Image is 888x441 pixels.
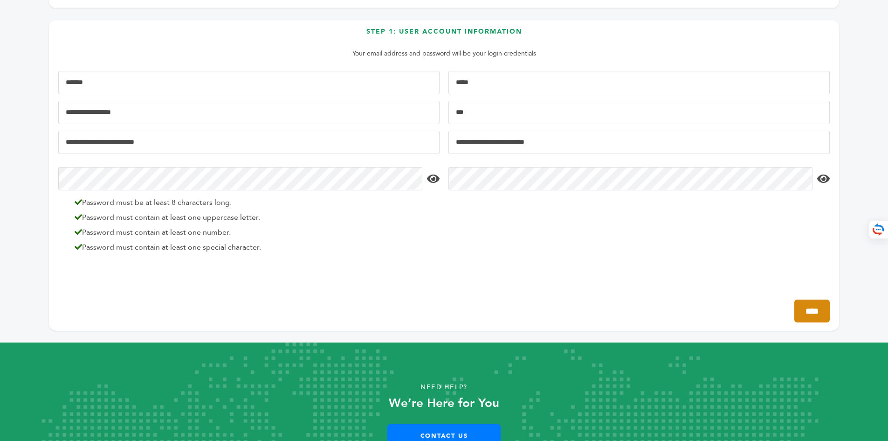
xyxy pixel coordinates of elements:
li: Password must contain at least one special character. [70,242,437,253]
input: Email Address* [58,131,440,154]
input: Confirm Password* [448,167,812,190]
h3: Step 1: User Account Information [58,27,830,43]
input: Password* [58,167,422,190]
p: Need Help? [44,380,844,394]
input: Mobile Phone Number [58,101,440,124]
input: Confirm Email Address* [448,131,830,154]
input: Last Name* [448,71,830,94]
iframe: reCAPTCHA [58,263,200,300]
input: Job Title* [448,101,830,124]
strong: We’re Here for You [389,395,499,412]
li: Password must contain at least one uppercase letter. [70,212,437,223]
input: First Name* [58,71,440,94]
p: Your email address and password will be your login credentials [63,48,825,59]
li: Password must contain at least one number. [70,227,437,238]
li: Password must be at least 8 characters long. [70,197,437,208]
